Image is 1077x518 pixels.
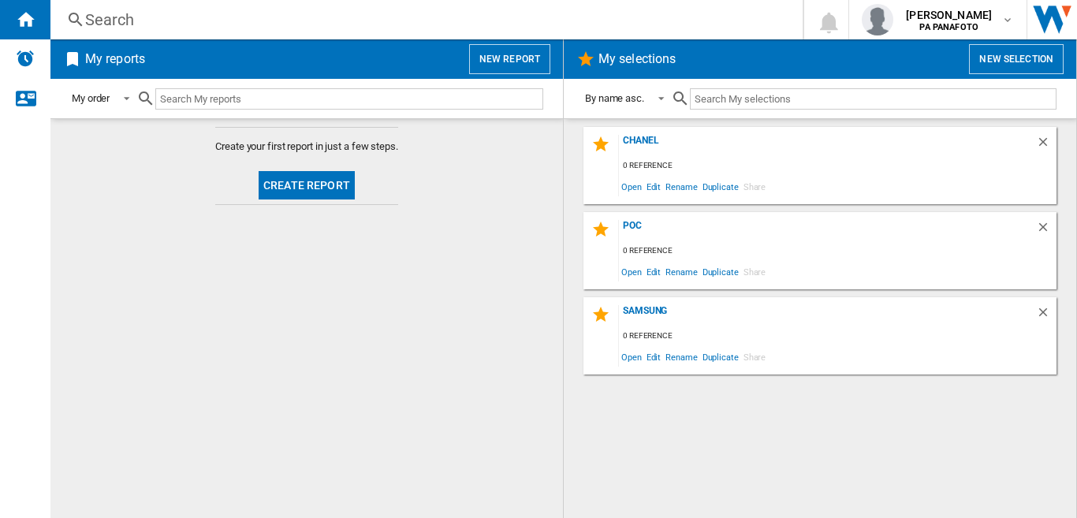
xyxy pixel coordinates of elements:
h2: My reports [82,44,148,74]
span: Edit [644,261,664,282]
span: Rename [663,346,699,367]
span: Rename [663,261,699,282]
div: Chanel [619,135,1036,156]
b: PA PANAFOTO [919,22,978,32]
span: Open [619,261,644,282]
div: POC [619,220,1036,241]
span: Duplicate [700,346,741,367]
div: 0 reference [619,326,1057,346]
div: 0 reference [619,156,1057,176]
input: Search My reports [155,88,543,110]
div: 0 reference [619,241,1057,261]
span: Edit [644,176,664,197]
div: By name asc. [585,92,644,104]
button: New selection [969,44,1064,74]
div: Delete [1036,305,1057,326]
span: Edit [644,346,664,367]
input: Search My selections [690,88,1057,110]
span: Duplicate [700,176,741,197]
button: Create report [259,171,355,199]
span: [PERSON_NAME] [906,7,992,23]
span: Share [741,176,769,197]
span: Share [741,346,769,367]
div: Delete [1036,135,1057,156]
img: profile.jpg [862,4,893,35]
span: Share [741,261,769,282]
div: Delete [1036,220,1057,241]
span: Create your first report in just a few steps. [215,140,398,154]
img: alerts-logo.svg [16,49,35,68]
div: My order [72,92,110,104]
button: New report [469,44,550,74]
div: SAMSUNG [619,305,1036,326]
h2: My selections [595,44,679,74]
span: Open [619,176,644,197]
div: Search [85,9,762,31]
span: Duplicate [700,261,741,282]
span: Rename [663,176,699,197]
span: Open [619,346,644,367]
